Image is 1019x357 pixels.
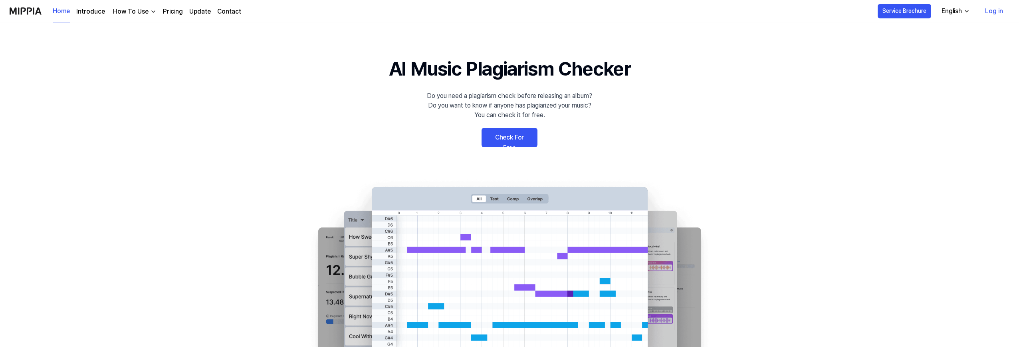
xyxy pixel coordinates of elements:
h1: AI Music Plagiarism Checker [389,54,630,83]
button: English [935,3,975,19]
div: English [940,6,963,16]
div: How To Use [111,7,150,16]
a: Home [53,0,70,22]
button: How To Use [111,7,157,16]
a: Update [189,7,211,16]
a: Introduce [76,7,105,16]
a: Pricing [163,7,183,16]
button: Service Brochure [878,4,931,18]
img: down [150,8,157,15]
div: Do you need a plagiarism check before releasing an album? Do you want to know if anyone has plagi... [427,91,592,120]
img: main Image [302,179,717,347]
a: Contact [217,7,241,16]
a: Check For Free [482,128,537,147]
